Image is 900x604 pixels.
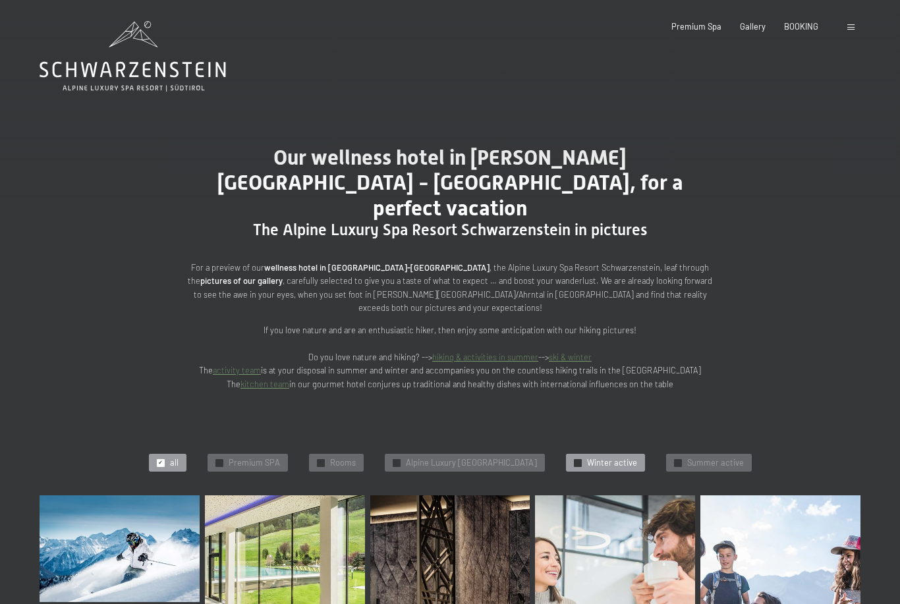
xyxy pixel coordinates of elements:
[170,457,179,469] span: all
[318,459,323,466] span: ✓
[213,365,261,375] a: activity team
[784,21,818,32] a: BOOKING
[394,459,399,466] span: ✓
[158,459,163,466] span: ✓
[687,457,744,469] span: Summer active
[740,21,766,32] a: Gallery
[40,495,200,602] img: Gallery – our hotel in Valle Aurina, in Italy
[264,262,490,273] strong: wellness hotel in [GEOGRAPHIC_DATA]-[GEOGRAPHIC_DATA]
[330,457,356,469] span: Rooms
[587,457,637,469] span: Winter active
[229,457,280,469] span: Premium SPA
[186,261,714,315] p: For a preview of our , the Alpine Luxury Spa Resort Schwarzenstein, leaf through the , carefully ...
[575,459,580,466] span: ✓
[549,352,592,362] a: ski & winter
[253,221,648,239] span: The Alpine Luxury Spa Resort Schwarzenstein in pictures
[671,21,721,32] a: Premium Spa
[240,379,289,389] a: kitchen team
[675,459,680,466] span: ✓
[186,323,714,391] p: If you love nature and are an enthusiastic hiker, then enjoy some anticipation with our hiking pi...
[432,352,538,362] a: hiking & activities in summer
[217,459,221,466] span: ✓
[406,457,537,469] span: Alpine Luxury [GEOGRAPHIC_DATA]
[200,275,283,286] strong: pictures of our gallery
[217,145,683,221] span: Our wellness hotel in [PERSON_NAME][GEOGRAPHIC_DATA] - [GEOGRAPHIC_DATA], for a perfect vacation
